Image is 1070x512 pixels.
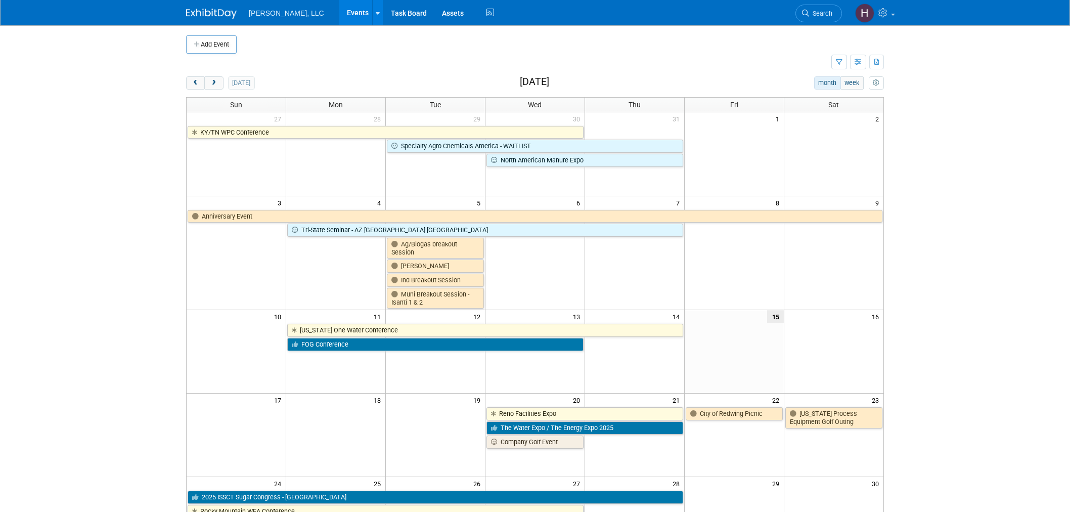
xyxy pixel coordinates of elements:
a: Tri-State Seminar - AZ [GEOGRAPHIC_DATA] [GEOGRAPHIC_DATA] [287,224,683,237]
span: 13 [572,310,585,323]
button: next [204,76,223,90]
span: 22 [771,394,784,406]
button: week [840,76,864,90]
span: 5 [476,196,485,209]
span: 27 [273,112,286,125]
span: 18 [373,394,385,406]
h2: [DATE] [520,76,549,88]
a: Anniversary Event [188,210,882,223]
span: 2 [874,112,883,125]
span: 21 [672,394,684,406]
a: Muni Breakout Session - Isanti 1 & 2 [387,288,484,309]
button: prev [186,76,205,90]
button: month [814,76,841,90]
span: Wed [528,101,542,109]
a: The Water Expo / The Energy Expo 2025 [486,421,683,435]
span: 7 [675,196,684,209]
span: Fri [730,101,738,109]
span: 14 [672,310,684,323]
span: 9 [874,196,883,209]
span: 3 [277,196,286,209]
span: 6 [575,196,585,209]
a: Company Golf Event [486,436,584,449]
span: 28 [373,112,385,125]
span: 19 [472,394,485,406]
button: myCustomButton [869,76,884,90]
span: 8 [775,196,784,209]
span: Search [809,10,832,17]
span: 27 [572,477,585,490]
span: 1 [775,112,784,125]
span: Mon [329,101,343,109]
a: Search [795,5,842,22]
img: Hannah Mulholland [855,4,874,23]
a: Reno Facilities Expo [486,407,683,420]
a: Ag/Biogas breakout Session [387,238,484,259]
span: 24 [273,477,286,490]
a: [US_STATE] Process Equipment Golf Outing [785,407,882,428]
a: FOG Conference [287,338,584,351]
span: Thu [629,101,641,109]
span: 28 [672,477,684,490]
a: City of Redwing Picnic [686,407,783,420]
span: 20 [572,394,585,406]
a: [US_STATE] One Water Conference [287,324,683,337]
span: 30 [572,112,585,125]
span: Tue [430,101,441,109]
span: 12 [472,310,485,323]
span: Sat [828,101,839,109]
span: 30 [871,477,883,490]
span: 25 [373,477,385,490]
span: 31 [672,112,684,125]
span: Sun [230,101,242,109]
span: 4 [376,196,385,209]
span: 29 [472,112,485,125]
span: 16 [871,310,883,323]
a: Specialty Agro Chemicals America - WAITLIST [387,140,683,153]
span: 29 [771,477,784,490]
span: 15 [767,310,784,323]
img: ExhibitDay [186,9,237,19]
span: 26 [472,477,485,490]
button: Add Event [186,35,237,54]
a: 2025 ISSCT Sugar Congress - [GEOGRAPHIC_DATA] [188,491,683,504]
span: 17 [273,394,286,406]
i: Personalize Calendar [873,80,879,87]
span: 11 [373,310,385,323]
a: [PERSON_NAME] [387,260,484,273]
button: [DATE] [228,76,255,90]
a: KY/TN WPC Conference [188,126,584,139]
a: North American Manure Expo [486,154,683,167]
span: 23 [871,394,883,406]
span: 10 [273,310,286,323]
span: [PERSON_NAME], LLC [249,9,324,17]
a: Ind Breakout Session [387,274,484,287]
